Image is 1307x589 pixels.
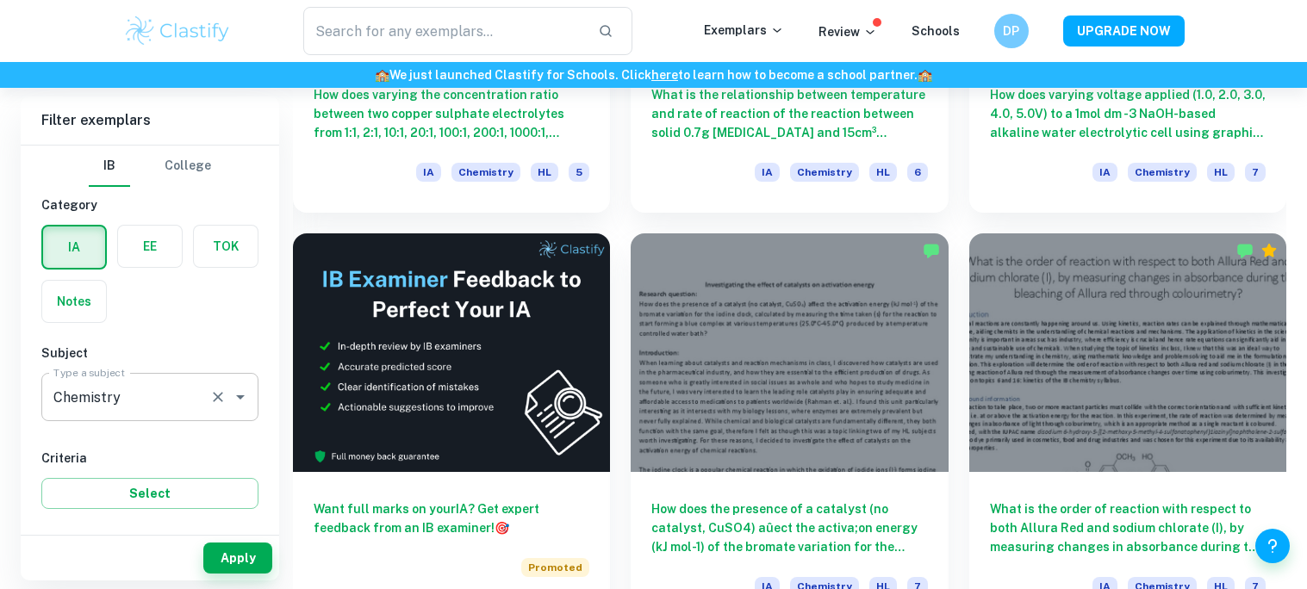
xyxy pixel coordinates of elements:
span: 🎯 [495,521,509,535]
button: Help and Feedback [1255,529,1290,563]
button: DP [994,14,1029,48]
span: 🏫 [918,68,932,82]
button: UPGRADE NOW [1063,15,1185,46]
label: Type a subject [53,365,125,380]
button: IB [89,146,130,187]
img: Thumbnail [293,233,610,471]
button: TOK [194,226,258,267]
input: Search for any exemplars... [303,7,585,55]
span: 7 [1245,163,1266,182]
img: Clastify logo [123,14,233,48]
h6: DP [1001,22,1021,40]
button: Open [228,385,252,409]
span: 5 [569,163,589,182]
p: Review [818,22,877,41]
h6: Want full marks on your IA ? Get expert feedback from an IB examiner! [314,499,589,537]
span: HL [1207,163,1235,182]
span: 6 [907,163,928,182]
div: Filter type choice [89,146,211,187]
button: IA [43,226,105,268]
span: IA [416,163,441,182]
button: Select [41,478,258,509]
h6: We just launched Clastify for Schools. Click to learn how to become a school partner. [3,65,1304,84]
span: HL [869,163,897,182]
h6: Filter exemplars [21,96,279,145]
img: Marked [923,242,940,259]
h6: How does varying voltage applied (1.0, 2.0, 3.0, 4.0, 5.0V) to a 1mol dm -3 NaOH-based alkaline w... [990,85,1266,142]
a: Schools [912,24,960,38]
span: IA [755,163,780,182]
h6: What is the order of reaction with respect to both Allura Red and sodium chlorate (I), by measuri... [990,499,1266,556]
span: Promoted [521,558,589,577]
button: College [165,146,211,187]
img: Marked [1236,242,1254,259]
button: Apply [203,542,272,573]
p: Exemplars [704,21,784,40]
span: 🏫 [375,68,389,82]
h6: Subject [41,344,258,363]
h6: How does varying the concentration ratio between two copper sulphate electrolytes from 1:1, 2:1, ... [314,85,589,142]
button: Clear [206,385,230,409]
span: Chemistry [451,163,520,182]
button: EE [118,226,182,267]
span: IA [1092,163,1117,182]
h6: Criteria [41,449,258,468]
h6: Category [41,195,258,214]
h6: How does the presence of a catalyst (no catalyst, CuSO4) aûect the activa;on energy (kJ mol-1) of... [651,499,927,556]
span: HL [531,163,558,182]
a: here [651,68,678,82]
h6: What is the relationship between temperature and rate of reaction of the reaction between solid 0... [651,85,927,142]
div: Premium [1260,242,1278,259]
span: Chemistry [1128,163,1197,182]
button: Notes [42,281,106,322]
span: Chemistry [790,163,859,182]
